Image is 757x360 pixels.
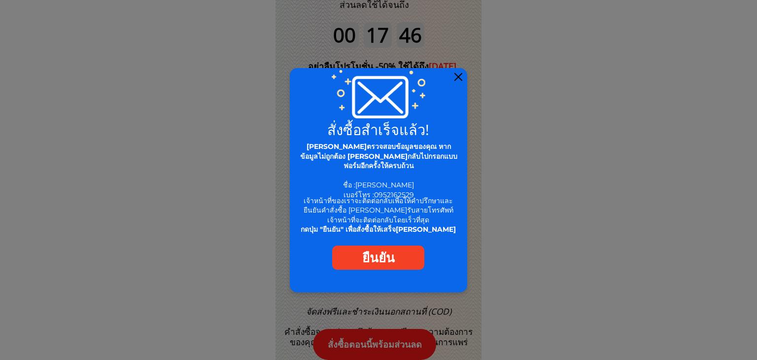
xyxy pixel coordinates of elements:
a: ยืนยัน [332,246,424,270]
span: 0952162529 [374,190,414,199]
div: ชื่อ : เบอร์โทร : [298,142,459,200]
h2: สั่งซื้อสำเร็จแล้ว! [296,122,461,137]
span: [PERSON_NAME] [355,180,414,189]
div: เจ้าหน้าที่ของเราจะติดต่อกลับเพื่อให้คำปรึกษาและยืนยันคำสั่งซื้อ [PERSON_NAME]รับสายโทรศัพท์ เจ้า... [298,196,459,235]
span: กดปุ่ม "ยืนยัน" เพื่อสั่งซื้อให้เสร็จ[PERSON_NAME] [301,225,456,234]
span: [PERSON_NAME]ตรวจสอบข้อมูลของคุณ หากข้อมูลไม่ถูกต้อง [PERSON_NAME]กลับไปกรอกแบบฟอร์มอีกครั้งให้คร... [300,142,457,170]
